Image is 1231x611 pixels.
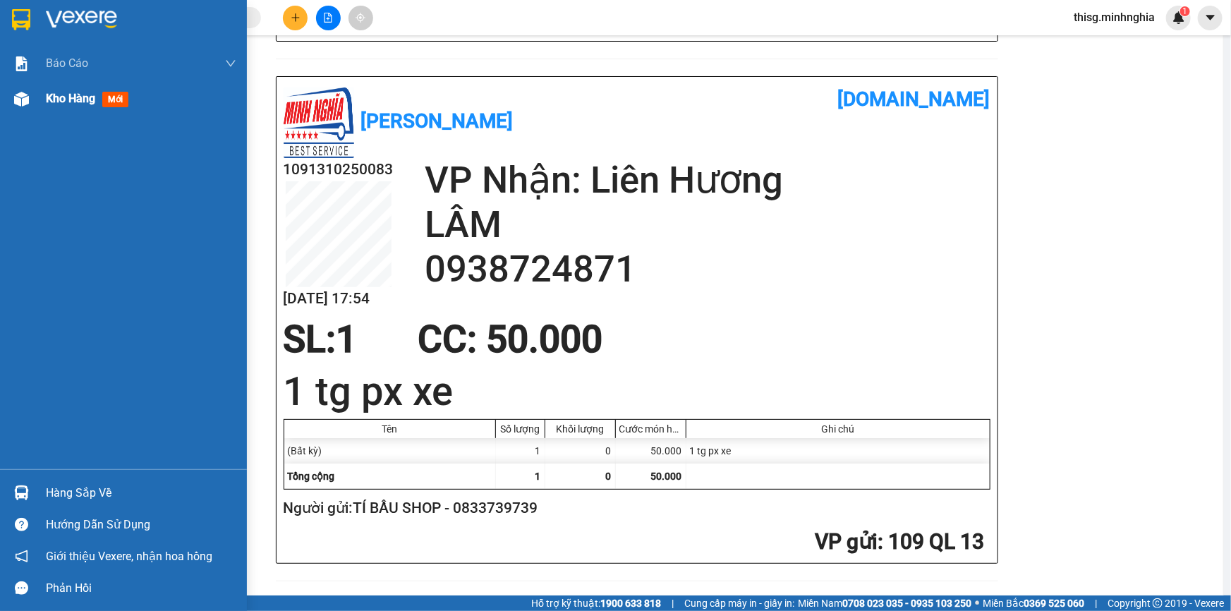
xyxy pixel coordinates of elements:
div: 0 [545,438,616,464]
h2: Người gửi: TÍ BẦU SHOP - 0833739739 [284,497,985,520]
span: caret-down [1204,11,1217,24]
h2: LÂM [425,202,990,247]
span: 1 [535,471,541,482]
button: aim [348,6,373,30]
div: Ghi chú [690,423,986,435]
span: down [225,58,236,69]
div: (Bất kỳ) [284,438,496,464]
div: Số lượng [499,423,541,435]
div: Hàng sắp về [46,483,236,504]
h2: 1091310250083 [284,158,394,181]
span: phone [81,52,92,63]
img: logo-vxr [12,9,30,30]
span: Miền Nam [798,595,971,611]
img: logo.jpg [284,87,354,158]
span: environment [81,34,92,45]
span: Kho hàng [46,92,95,105]
strong: 0708 023 035 - 0935 103 250 [842,598,971,609]
div: 50.000 [616,438,686,464]
b: [PERSON_NAME] [81,9,200,27]
div: Tên [288,423,492,435]
img: icon-new-feature [1172,11,1185,24]
span: copyright [1153,598,1163,608]
span: VP gửi [815,529,878,554]
span: | [672,595,674,611]
span: message [15,581,28,595]
button: file-add [316,6,341,30]
div: Khối lượng [549,423,612,435]
button: caret-down [1198,6,1223,30]
span: Báo cáo [46,54,88,72]
h1: 1 tg px xe [284,364,990,419]
img: warehouse-icon [14,485,29,500]
h2: : 109 QL 13 [284,528,985,557]
span: mới [102,92,128,107]
div: CC : 50.000 [409,318,611,361]
div: Phản hồi [46,578,236,599]
div: Hướng dẫn sử dụng [46,514,236,536]
span: file-add [323,13,333,23]
span: Hỗ trợ kỹ thuật: [531,595,661,611]
sup: 1 [1180,6,1190,16]
h2: 0938724871 [425,247,990,291]
span: thisg.minhnghia [1062,8,1166,26]
img: warehouse-icon [14,92,29,107]
span: 50.000 [651,471,682,482]
span: 1 [336,317,358,361]
strong: 0369 525 060 [1024,598,1084,609]
b: [PERSON_NAME] [361,109,514,133]
span: 0 [606,471,612,482]
span: | [1095,595,1097,611]
img: logo.jpg [6,6,77,77]
span: aim [356,13,365,23]
strong: 1900 633 818 [600,598,661,609]
h2: [DATE] 17:54 [284,287,394,310]
span: Giới thiệu Vexere, nhận hoa hồng [46,548,212,565]
span: Cung cấp máy in - giấy in: [684,595,794,611]
b: GỬI : 109 QL 13 [6,88,142,111]
b: [DOMAIN_NAME] [838,87,990,111]
img: solution-icon [14,56,29,71]
span: 1 [1182,6,1187,16]
button: plus [283,6,308,30]
span: notification [15,550,28,563]
li: 02523854854, 0913854356 [6,49,269,66]
span: plus [291,13,301,23]
span: Miền Bắc [983,595,1084,611]
div: 1 tg px xe [686,438,990,464]
span: question-circle [15,518,28,531]
div: 1 [496,438,545,464]
span: SL: [284,317,336,361]
span: Tổng cộng [288,471,335,482]
span: ⚪️ [975,600,979,606]
div: Cước món hàng [619,423,682,435]
h2: VP Nhận: Liên Hương [425,158,990,202]
li: 01 [PERSON_NAME] [6,31,269,49]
